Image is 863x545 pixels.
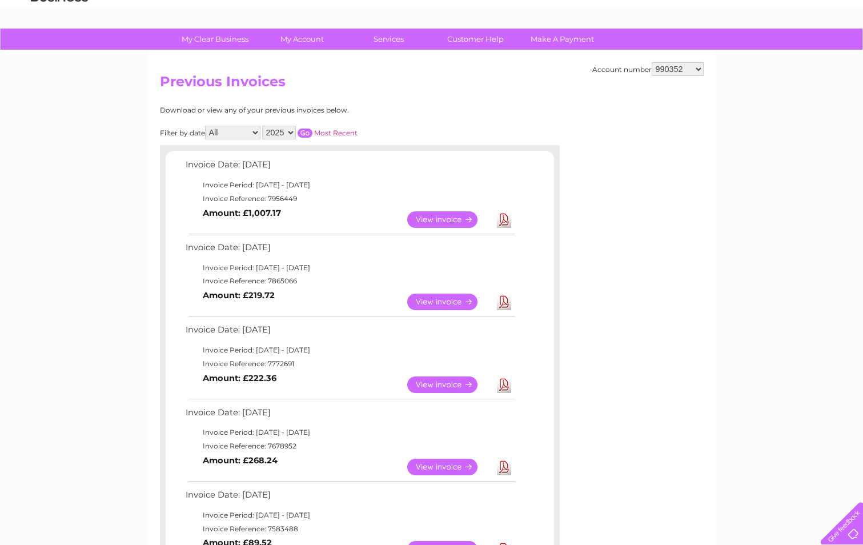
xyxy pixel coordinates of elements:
td: Invoice Reference: 7772691 [183,357,517,371]
td: Invoice Date: [DATE] [183,157,517,178]
div: Download or view any of your previous invoices below. [160,106,460,114]
a: My Clear Business [168,29,262,50]
td: Invoice Date: [DATE] [183,487,517,508]
div: Account number [592,62,704,76]
td: Invoice Date: [DATE] [183,240,517,261]
td: Invoice Date: [DATE] [183,405,517,426]
b: Amount: £222.36 [203,373,276,383]
a: View [407,459,491,475]
a: Log out [825,49,852,57]
td: Invoice Reference: 7583488 [183,522,517,536]
td: Invoice Reference: 7865066 [183,274,517,288]
a: Contact [787,49,815,57]
a: Services [342,29,436,50]
h2: Previous Invoices [160,74,704,95]
a: View [407,376,491,393]
a: Make A Payment [515,29,609,50]
a: Download [497,459,511,475]
a: My Account [255,29,349,50]
b: Amount: £219.72 [203,290,275,300]
td: Invoice Period: [DATE] - [DATE] [183,261,517,275]
a: Blog [764,49,780,57]
a: Download [497,376,511,393]
td: Invoice Period: [DATE] - [DATE] [183,426,517,439]
a: Telecoms [722,49,757,57]
a: View [407,294,491,310]
td: Invoice Period: [DATE] - [DATE] [183,343,517,357]
td: Invoice Date: [DATE] [183,322,517,343]
td: Invoice Period: [DATE] - [DATE] [183,508,517,522]
a: Water [662,49,684,57]
a: Most Recent [314,129,358,137]
a: Download [497,211,511,228]
div: Clear Business is a trading name of Verastar Limited (registered in [GEOGRAPHIC_DATA] No. 3667643... [162,6,702,55]
a: Energy [691,49,716,57]
b: Amount: £268.24 [203,455,278,466]
img: logo.png [30,30,89,65]
div: Filter by date [160,126,460,139]
a: Customer Help [428,29,523,50]
td: Invoice Reference: 7678952 [183,439,517,453]
td: Invoice Period: [DATE] - [DATE] [183,178,517,192]
a: 0333 014 3131 [648,6,726,20]
b: Amount: £1,007.17 [203,208,281,218]
a: View [407,211,491,228]
a: Download [497,294,511,310]
td: Invoice Reference: 7956449 [183,192,517,206]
